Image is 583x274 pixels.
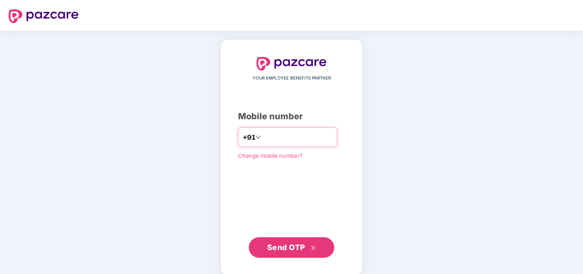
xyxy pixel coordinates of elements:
[238,152,303,159] a: Change mobile number?
[256,57,327,71] img: logo
[9,9,79,23] img: logo
[256,135,261,140] span: down
[311,245,316,251] span: double-right
[243,132,256,143] span: +91
[267,243,305,252] span: Send OTP
[249,237,334,258] button: Send OTPdouble-right
[238,110,345,123] div: Mobile number
[253,75,331,82] span: YOUR EMPLOYEE BENEFITS PARTNER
